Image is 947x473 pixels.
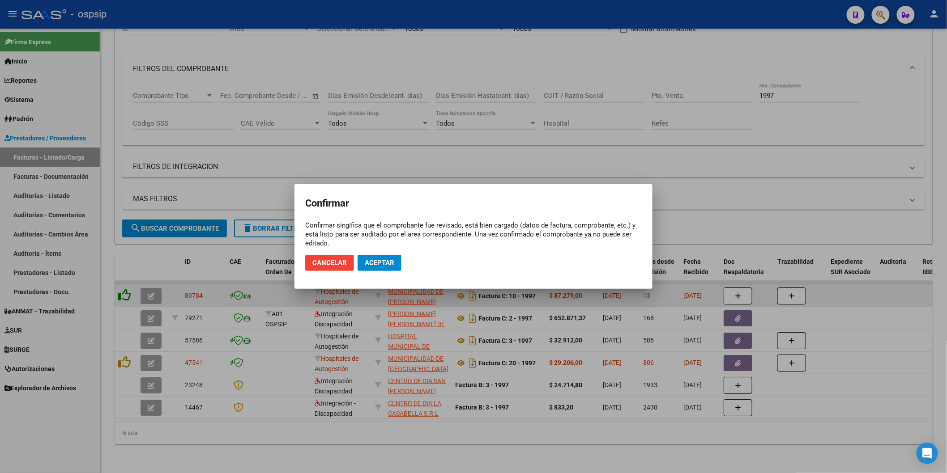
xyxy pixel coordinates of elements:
[305,221,642,248] div: Confirmar singifica que el comprobante fue revisado, está bien cargado (datos de factura, comprob...
[305,195,642,212] h2: Confirmar
[312,259,347,267] span: Cancelar
[365,259,394,267] span: Aceptar
[305,255,354,271] button: Cancelar
[358,255,401,271] button: Aceptar
[917,443,938,464] div: Open Intercom Messenger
